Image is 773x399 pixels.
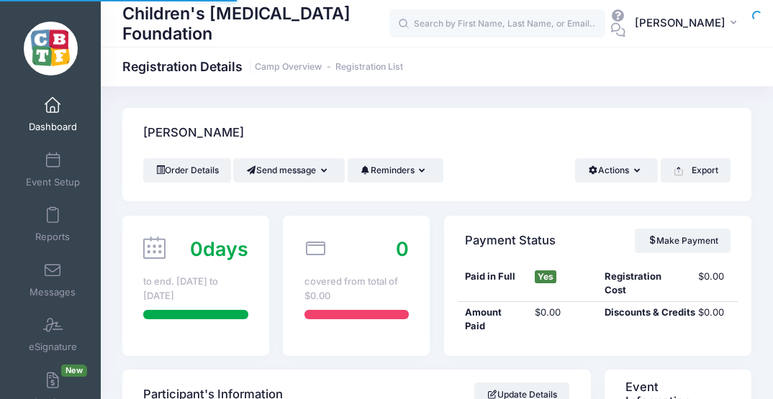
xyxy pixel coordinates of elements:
div: $0.00 [691,270,738,298]
h1: Registration Details [122,59,403,74]
a: Dashboard [19,89,87,139]
span: New [61,364,87,377]
div: Paid in Full [458,270,528,298]
input: Search by First Name, Last Name, or Email... [389,9,605,38]
a: Registration List [335,62,403,73]
h4: [PERSON_NAME] [143,113,244,154]
h4: Payment Status [465,220,556,261]
a: Make Payment [635,229,731,253]
span: eSignature [29,341,77,354]
a: Messages [19,254,87,305]
div: $0.00 [528,306,597,334]
img: Children's Brain Tumor Foundation [24,22,78,75]
span: Reports [35,231,70,244]
div: Amount Paid [458,306,528,334]
span: [PERSON_NAME] [635,15,725,31]
a: Camp Overview [255,62,322,73]
span: 0 [396,237,409,260]
div: to end. [DATE] to [DATE] [143,275,248,303]
h1: Children's [MEDICAL_DATA] Foundation [122,1,389,46]
div: covered from total of $0.00 [304,275,409,303]
span: Yes [535,270,556,283]
a: eSignature [19,309,87,359]
span: Dashboard [29,121,77,134]
span: Messages [30,286,76,298]
button: Reminders [348,158,443,183]
button: Export [661,158,731,183]
div: Registration Cost [597,270,690,298]
a: Reports [19,199,87,249]
button: [PERSON_NAME] [625,7,751,40]
div: days [190,234,248,263]
div: $0.00 [691,306,738,334]
span: Event Setup [26,176,80,188]
span: 0 [190,237,203,260]
div: Discounts & Credits [597,306,690,334]
button: Actions [575,158,658,183]
a: Event Setup [19,145,87,195]
button: Send message [233,158,345,183]
a: Order Details [143,158,231,183]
